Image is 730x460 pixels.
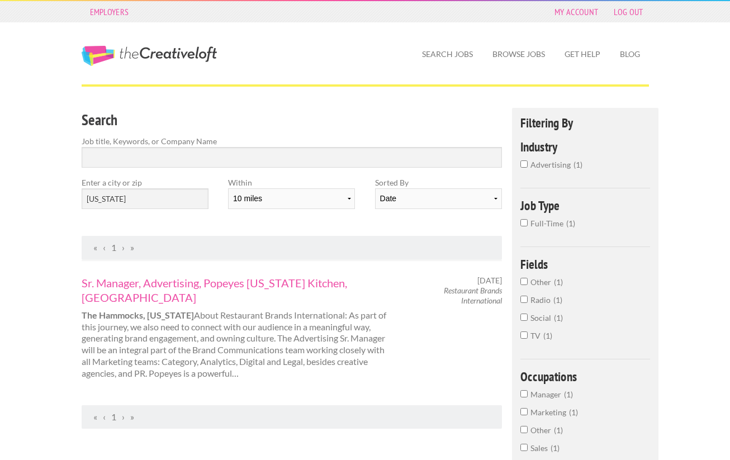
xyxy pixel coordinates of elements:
span: 1 [564,390,573,399]
a: Browse Jobs [483,41,554,67]
label: Job title, Keywords, or Company Name [82,135,503,147]
span: 1 [551,443,560,453]
a: Sr. Manager, Advertising, Popeyes [US_STATE] Kitchen, [GEOGRAPHIC_DATA] [82,276,392,305]
span: Manager [530,390,564,399]
span: Sales [530,443,551,453]
label: Within [228,177,355,188]
span: Last Page, Page 1 [130,411,134,422]
span: 1 [573,160,582,169]
span: 1 [543,331,552,340]
a: My Account [549,4,604,20]
a: The Creative Loft [82,46,217,66]
a: Search Jobs [413,41,482,67]
span: Other [530,425,554,435]
input: Manager1 [520,390,528,397]
input: TV1 [520,331,528,339]
div: About Restaurant Brands International: As part of this journey, we also need to connect with our ... [72,276,402,380]
span: 1 [553,295,562,305]
select: Sort results by [375,188,502,209]
input: Social1 [520,314,528,321]
span: 1 [569,407,578,417]
span: Marketing [530,407,569,417]
span: 1 [554,313,563,323]
span: Last Page, Page 1 [130,242,134,253]
h4: Industry [520,140,651,153]
input: Other1 [520,278,528,285]
span: Next Page [122,242,125,253]
a: Get Help [556,41,609,67]
a: Page 1 [111,242,116,253]
span: Other [530,277,554,287]
input: Marketing1 [520,408,528,415]
span: 1 [554,277,563,287]
span: TV [530,331,543,340]
em: Restaurant Brands International [444,286,502,305]
span: Full-Time [530,219,566,228]
h3: Search [82,110,503,131]
input: Other1 [520,426,528,433]
span: Social [530,313,554,323]
span: Next Page [122,411,125,422]
a: Page 1 [111,411,116,422]
span: Previous Page [103,242,106,253]
input: Full-Time1 [520,219,528,226]
span: First Page [93,411,97,422]
h4: Occupations [520,370,651,383]
span: advertising [530,160,573,169]
h4: Job Type [520,199,651,212]
input: Search [82,147,503,168]
h4: Filtering By [520,116,651,129]
span: First Page [93,242,97,253]
span: Previous Page [103,411,106,422]
a: Log Out [608,4,648,20]
span: 1 [554,425,563,435]
span: [DATE] [477,276,502,286]
strong: The Hammocks, [US_STATE] [82,310,194,320]
input: Radio1 [520,296,528,303]
a: Blog [611,41,649,67]
span: Radio [530,295,553,305]
input: Sales1 [520,444,528,451]
label: Enter a city or zip [82,177,208,188]
h4: Fields [520,258,651,271]
input: advertising1 [520,160,528,168]
span: 1 [566,219,575,228]
label: Sorted By [375,177,502,188]
a: Employers [84,4,135,20]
